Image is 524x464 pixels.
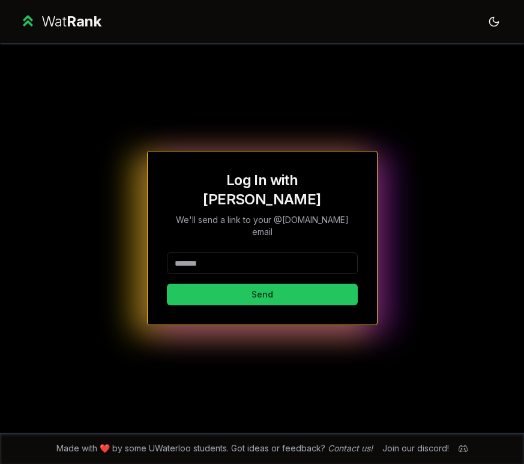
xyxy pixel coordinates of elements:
h1: Log In with [PERSON_NAME] [167,171,358,209]
span: Made with ❤️ by some UWaterloo students. Got ideas or feedback? [56,442,373,454]
div: Join our discord! [382,442,449,454]
div: Wat [41,12,101,31]
a: WatRank [19,12,101,31]
button: Send [167,284,358,305]
p: We'll send a link to your @[DOMAIN_NAME] email [167,214,358,238]
a: Contact us! [328,443,373,453]
span: Rank [67,13,101,30]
